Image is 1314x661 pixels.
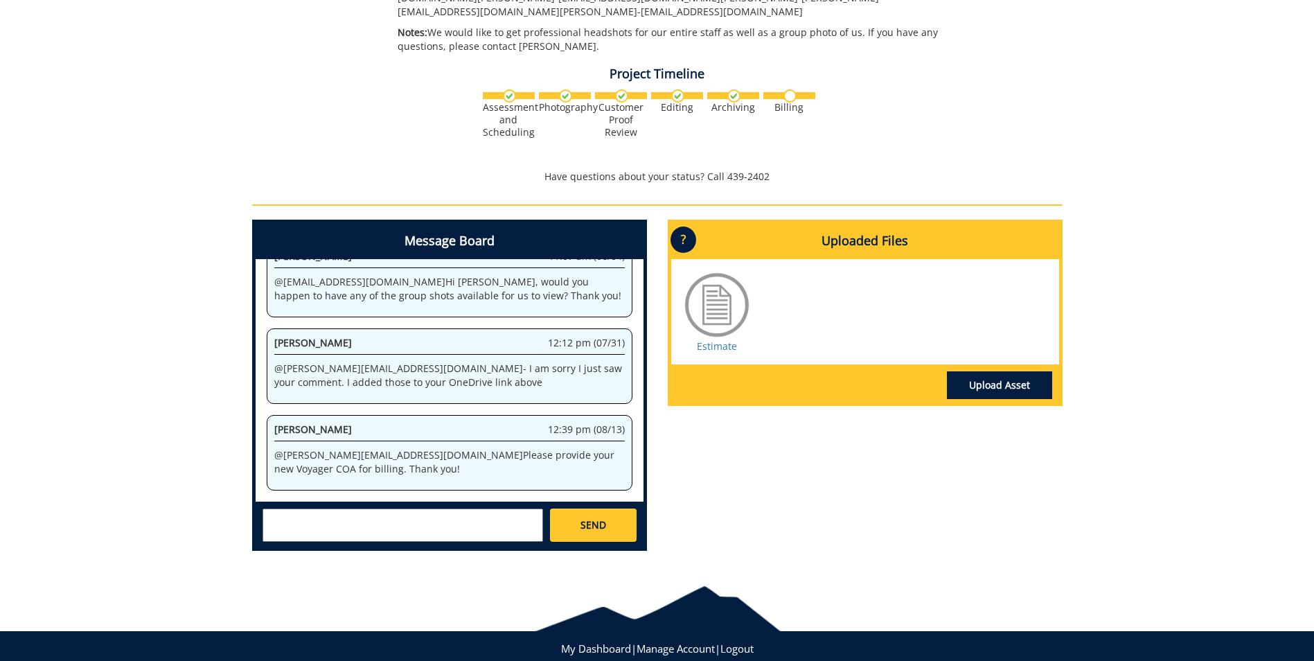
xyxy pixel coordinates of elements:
[550,509,636,542] a: SEND
[274,362,625,389] p: @ [PERSON_NAME][EMAIL_ADDRESS][DOMAIN_NAME] - I am sorry I just saw your comment. I added those t...
[615,89,628,103] img: checkmark
[256,223,643,259] h4: Message Board
[548,423,625,437] span: 12:39 pm (08/13)
[947,371,1052,399] a: Upload Asset
[707,101,759,114] div: Archiving
[274,275,625,303] p: @ [EMAIL_ADDRESS][DOMAIN_NAME] Hi [PERSON_NAME], would you happen to have any of the group shots ...
[252,170,1063,184] p: Have questions about your status? Call 439-2402
[539,101,591,114] div: Photography
[274,423,352,436] span: [PERSON_NAME]
[697,340,737,353] a: Estimate
[483,101,535,139] div: Assessment and Scheduling
[783,89,797,103] img: no
[637,642,715,655] a: Manage Account
[252,67,1063,81] h4: Project Timeline
[651,101,703,114] div: Editing
[671,89,684,103] img: checkmark
[263,509,543,542] textarea: messageToSend
[671,227,696,253] p: ?
[561,642,631,655] a: My Dashboard
[559,89,572,103] img: checkmark
[580,518,606,532] span: SEND
[763,101,815,114] div: Billing
[548,336,625,350] span: 12:12 pm (07/31)
[274,336,352,349] span: [PERSON_NAME]
[398,26,940,53] p: We would like to get professional headshots for our entire staff as well as a group photo of us. ...
[503,89,516,103] img: checkmark
[727,89,740,103] img: checkmark
[398,26,427,39] span: Notes:
[595,101,647,139] div: Customer Proof Review
[720,642,754,655] a: Logout
[274,448,625,476] p: @ [PERSON_NAME][EMAIL_ADDRESS][DOMAIN_NAME] Please provide your new Voyager COA for billing. Than...
[671,223,1059,259] h4: Uploaded Files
